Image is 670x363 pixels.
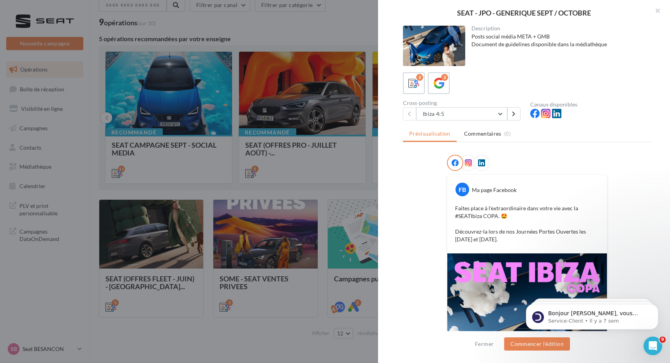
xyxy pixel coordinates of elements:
[455,204,599,243] p: Faites place à l’extraordinaire dans votre vie avec la #SEATIbiza COPA. 🤩 Découvrez-la lors de no...
[416,74,423,81] div: 2
[472,186,517,194] div: Ma page Facebook
[504,337,570,351] button: Commencer l'édition
[659,337,666,343] span: 9
[504,131,511,137] span: (0)
[390,9,658,16] div: SEAT - JPO - GENERIQUE SEPT / OCTOBRE
[471,26,645,31] div: Description
[530,102,651,107] div: Canaux disponibles
[644,337,662,355] iframe: Intercom live chat
[464,130,501,138] span: Commentaires
[514,288,670,342] iframe: Intercom notifications message
[403,100,524,106] div: Cross-posting
[441,74,448,81] div: 2
[471,33,645,48] div: Posts social média META + GMB Document de guidelines disponible dans la médiathèque
[455,183,469,196] div: FB
[472,339,497,349] button: Fermer
[416,107,507,120] button: Ibiza 4:5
